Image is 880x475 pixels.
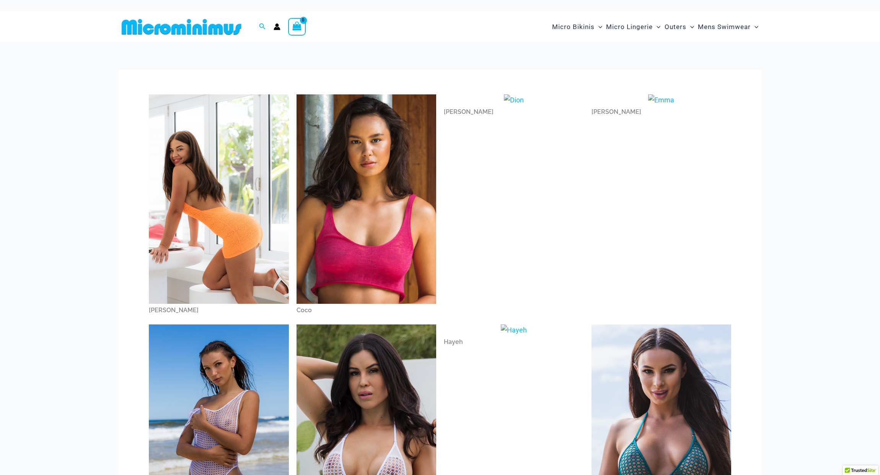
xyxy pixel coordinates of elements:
div: [PERSON_NAME] [149,304,289,317]
a: Dion[PERSON_NAME] [444,94,584,119]
a: Micro LingerieMenu ToggleMenu Toggle [604,15,662,39]
a: Mens SwimwearMenu ToggleMenu Toggle [696,15,760,39]
a: Account icon link [274,23,280,30]
div: Hayeh [444,336,584,349]
img: Amy [149,94,289,304]
nav: Site Navigation [549,14,761,40]
span: Outers [665,17,686,37]
a: HayehHayeh [444,324,584,349]
img: Hayeh [501,324,527,336]
span: Micro Bikinis [552,17,595,37]
span: Mens Swimwear [698,17,751,37]
a: CocoCoco [297,94,437,317]
a: Amy[PERSON_NAME] [149,94,289,317]
div: [PERSON_NAME] [592,105,732,118]
div: Coco [297,304,437,317]
img: Emma [648,94,674,106]
span: Menu Toggle [595,17,602,37]
a: View Shopping Cart, empty [288,18,306,36]
a: OutersMenu ToggleMenu Toggle [663,15,696,39]
span: Menu Toggle [751,17,758,37]
div: [PERSON_NAME] [444,105,584,118]
a: Search icon link [259,22,266,32]
a: Emma[PERSON_NAME] [592,94,732,119]
span: Menu Toggle [686,17,694,37]
img: MM SHOP LOGO FLAT [119,18,244,36]
img: Coco [297,94,437,304]
img: Dion [504,94,524,106]
a: Micro BikinisMenu ToggleMenu Toggle [550,15,604,39]
span: Micro Lingerie [606,17,653,37]
span: Menu Toggle [653,17,660,37]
